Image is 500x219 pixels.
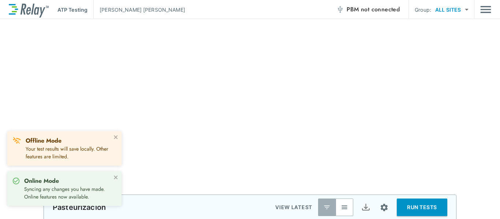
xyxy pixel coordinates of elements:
strong: Online Mode [24,177,59,185]
p: Your test results will save locally. Other features are limited. [26,145,111,161]
button: RUN TESTS [397,199,447,216]
strong: Offline Mode [26,136,61,145]
button: close [113,134,119,140]
img: Settings Icon [380,203,389,212]
img: Export Icon [361,203,370,212]
button: Export [357,199,374,216]
button: Main menu [480,3,491,16]
button: Site setup [374,198,394,217]
button: PBM not connected [333,2,403,17]
p: VIEW LATEST [275,203,312,212]
iframe: Resource center [425,197,493,214]
p: Group: [415,6,431,14]
img: Online [12,177,20,185]
img: Latest [323,204,331,211]
button: close [113,174,119,180]
p: ATP Testing [57,6,87,14]
img: Offline Icon [336,6,344,13]
p: Syncing any changes you have made. Online features now available. [24,185,111,201]
p: [PERSON_NAME] [PERSON_NAME] [100,6,185,14]
span: PBM [347,4,400,15]
img: Offline [12,136,21,145]
span: not connected [361,5,400,14]
img: Drawer Icon [480,3,491,16]
img: View All [341,204,348,211]
img: LuminUltra Relay [9,2,49,18]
